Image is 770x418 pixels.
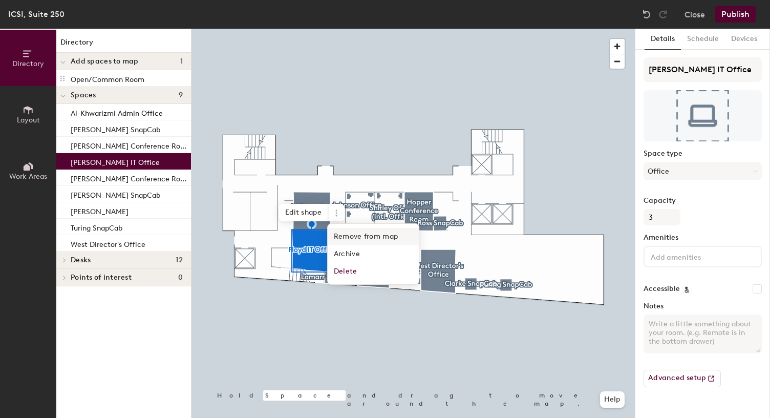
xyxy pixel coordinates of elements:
[71,57,139,66] span: Add spaces to map
[71,106,163,118] p: Al-Khwarizmi Admin Office
[644,162,762,180] button: Office
[644,302,762,310] label: Notes
[715,6,756,23] button: Publish
[645,29,681,50] button: Details
[681,29,725,50] button: Schedule
[644,234,762,242] label: Amenities
[685,6,705,23] button: Close
[17,116,40,124] span: Layout
[12,59,44,68] span: Directory
[9,172,47,181] span: Work Areas
[644,90,762,141] img: The space named Floyd IT Office
[71,155,160,167] p: [PERSON_NAME] IT Office
[71,274,132,282] span: Points of interest
[649,250,741,262] input: Add amenities
[71,139,189,151] p: [PERSON_NAME] Conference Room
[71,122,160,134] p: [PERSON_NAME] SnapCab
[71,237,145,249] p: West Director's Office
[328,263,419,280] span: Delete
[178,274,183,282] span: 0
[71,91,96,99] span: Spaces
[8,8,65,20] div: ICSI, Suite 250
[600,391,625,408] button: Help
[644,370,721,387] button: Advanced setup
[658,9,668,19] img: Redo
[179,91,183,99] span: 9
[56,37,191,53] h1: Directory
[180,57,183,66] span: 1
[279,204,328,221] span: Edit shape
[641,9,652,19] img: Undo
[725,29,763,50] button: Devices
[71,72,144,84] p: Open/Common Room
[71,204,129,216] p: [PERSON_NAME]
[644,197,762,205] label: Capacity
[176,256,183,264] span: 12
[71,256,91,264] span: Desks
[71,172,189,183] p: [PERSON_NAME] Conference Room
[328,245,419,263] span: Archive
[644,150,762,158] label: Space type
[644,285,680,293] label: Accessible
[71,188,160,200] p: [PERSON_NAME] SnapCab
[71,221,122,233] p: Turing SnapCab
[328,228,419,245] span: Remove from map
